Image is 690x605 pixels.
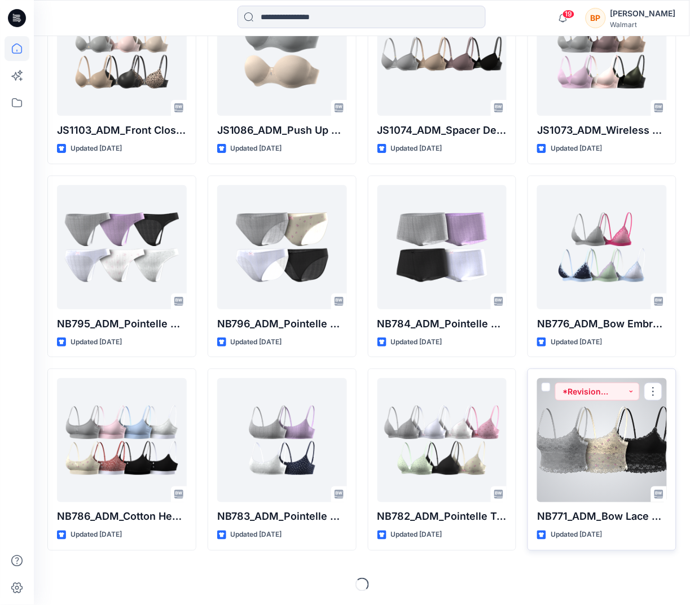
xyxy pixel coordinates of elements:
[231,143,282,155] p: Updated [DATE]
[71,336,122,348] p: Updated [DATE]
[551,529,602,541] p: Updated [DATE]
[551,336,602,348] p: Updated [DATE]
[377,378,507,502] a: NB782_ADM_Pointelle Triangle Bralette
[217,378,347,502] a: NB783_ADM_Pointelle Scoop Bralette
[217,122,347,138] p: JS1086_ADM_Push Up Strapless w/ Keyhole
[57,316,187,332] p: NB795_ADM_Pointelle Thong
[610,20,676,29] div: Walmart
[537,378,667,502] a: NB771_ADM_Bow Lace Brami
[377,316,507,332] p: NB784_ADM_Pointelle Boyshort 2 Pack
[231,336,282,348] p: Updated [DATE]
[537,316,667,332] p: NB776_ADM_Bow Embroidery Triangle Bralette
[217,509,347,525] p: NB783_ADM_Pointelle Scoop Bralette
[71,143,122,155] p: Updated [DATE]
[377,185,507,309] a: NB784_ADM_Pointelle Boyshort 2 Pack
[391,143,442,155] p: Updated [DATE]
[57,122,187,138] p: JS1103_ADM_Front Close Full Coverage T-Shirt Bra
[57,378,187,502] a: NB786_ADM_Cotton Henley Scoop Bralette
[231,529,282,541] p: Updated [DATE]
[217,185,347,309] a: NB796_ADM_Pointelle Bikini
[537,185,667,309] a: NB776_ADM_Bow Embroidery Triangle Bralette
[57,185,187,309] a: NB795_ADM_Pointelle Thong
[537,122,667,138] p: JS1073_ADM_Wireless T-Shirt Bra
[71,529,122,541] p: Updated [DATE]
[562,10,575,19] span: 19
[610,7,676,20] div: [PERSON_NAME]
[391,529,442,541] p: Updated [DATE]
[551,143,602,155] p: Updated [DATE]
[537,509,667,525] p: NB771_ADM_Bow Lace Brami
[391,336,442,348] p: Updated [DATE]
[377,122,507,138] p: JS1074_ADM_Spacer Demi T-Shirt Bra
[377,509,507,525] p: NB782_ADM_Pointelle Triangle Bralette
[586,8,606,28] div: BP
[217,316,347,332] p: NB796_ADM_Pointelle Bikini
[57,509,187,525] p: NB786_ADM_Cotton Henley Scoop Bralette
